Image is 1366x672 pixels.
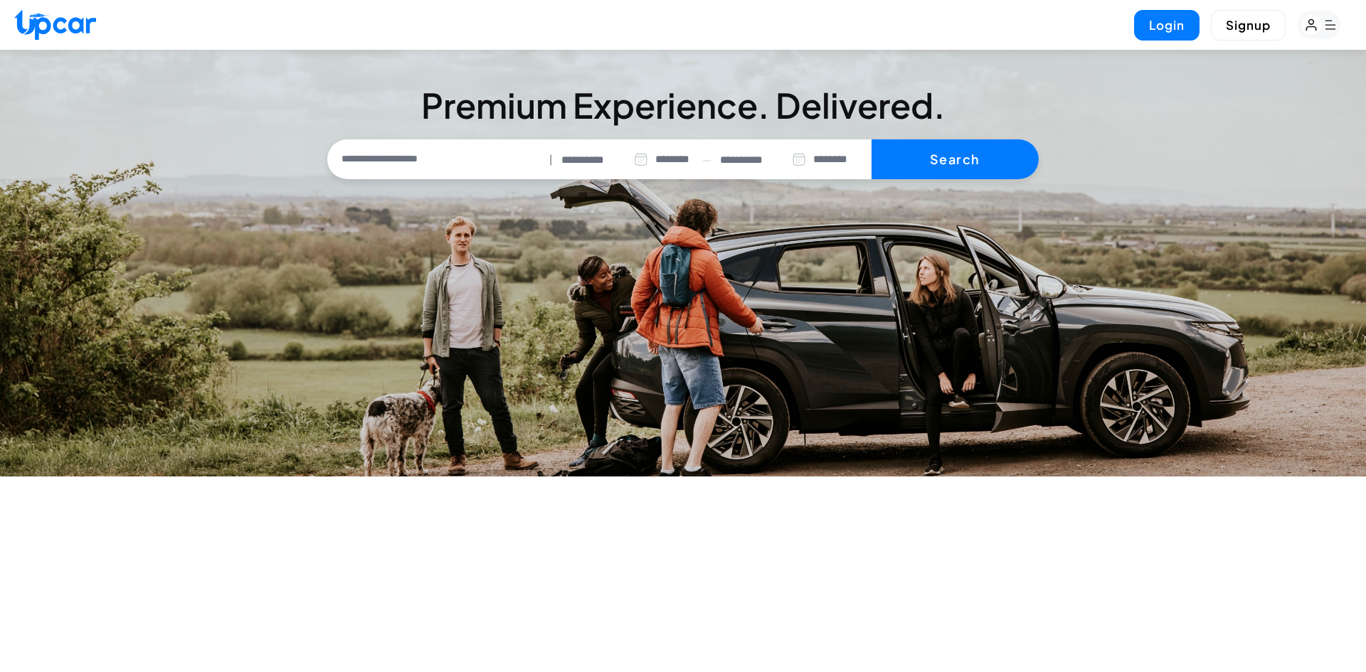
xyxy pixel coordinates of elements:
button: Signup [1211,10,1286,41]
span: | [549,151,553,168]
h3: Premium Experience. Delivered. [327,88,1039,122]
img: Upcar Logo [14,9,96,40]
button: Login [1134,10,1200,41]
button: Search [872,139,1039,179]
span: — [702,151,711,168]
